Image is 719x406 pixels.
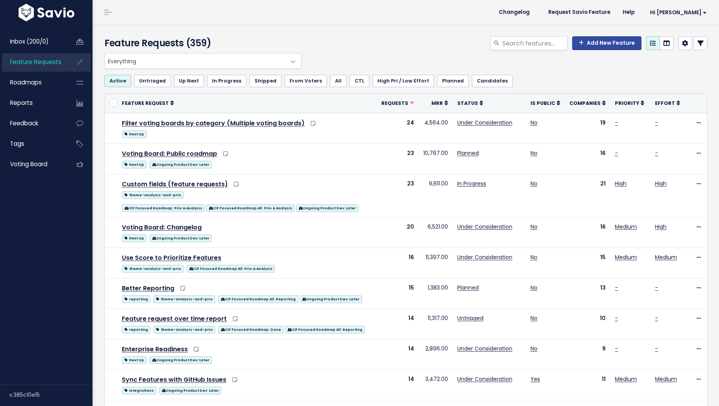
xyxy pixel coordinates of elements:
span: ICP Focused Roadmap: Done [218,326,283,334]
a: Help [616,7,641,18]
a: Voting Board: Public roadmap [122,149,217,158]
td: 15 [565,248,610,278]
td: 13 [565,278,610,308]
img: logo-white.9d6f32f41409.svg [17,4,76,21]
td: 14 [377,308,419,339]
a: Under Consideration [457,223,512,231]
td: 9,611.00 [419,174,453,217]
a: theme-analysis-and-prio [122,263,184,273]
a: Ongoing Product Dev: Later [150,159,212,169]
span: Everything [104,53,301,69]
span: theme-analysis-and-prio [153,295,215,303]
a: Effort [655,99,680,107]
a: In Progress [457,180,486,187]
span: Next Up [122,130,146,138]
td: 14 [377,369,419,400]
td: 21 [565,174,610,217]
a: Shipped [249,75,281,87]
ul: Filter feature requests [104,75,707,87]
a: Sync Features with GitHub Issues [122,375,226,384]
td: 16 [565,217,610,248]
a: - [615,119,618,126]
a: No [530,149,537,157]
a: Untriaged [457,314,483,322]
span: Voting Board [10,160,47,168]
span: Reports [10,99,33,107]
a: Custom fields (feature requests) [122,180,228,189]
a: theme-analysis-and-prio [153,294,215,303]
span: ICP Focused Roadmap All: Prio & Analysis [206,204,295,212]
td: 3,472.00 [419,369,453,400]
td: 24 [377,113,419,143]
a: High [655,180,667,187]
span: Ongoing Product Dev: Later [300,295,362,303]
td: 9 [565,339,610,369]
span: ICP Focused Roadmap All: Prio & Analysis [187,265,275,273]
a: Planned [457,284,479,291]
a: - [655,119,658,126]
a: Next Up [122,129,146,138]
div: v.385c10e15 [9,385,93,405]
a: - [655,149,658,157]
a: Better Reporting [122,284,174,293]
a: Hi [PERSON_NAME] [641,7,713,19]
a: Yes [530,375,540,383]
a: MRR [431,99,448,107]
span: theme-analysis-and-prio [122,191,184,199]
a: No [530,223,537,231]
span: Ongoing Product Dev: Later [150,234,212,242]
td: 14 [377,339,419,369]
a: ICP Focused Roadmap All: Prio & Analysis [187,263,275,273]
span: Feature Request [122,100,169,106]
a: Integrations [122,385,156,395]
a: Filter voting boards by category (Multiple voting boards) [122,119,305,128]
span: ICP Focused Roadmap: Prio & Analysis [122,204,205,212]
a: Under Consideration [457,375,512,383]
span: Inbox (200/0) [10,37,49,45]
a: theme-analysis-and-prio [153,324,215,334]
a: Feature Request [122,99,174,107]
span: Integrations [122,387,156,394]
span: reporting [122,326,150,334]
td: 23 [377,143,419,174]
td: 11,317.00 [419,308,453,339]
a: Under Consideration [457,253,512,261]
a: ICP Focused Roadmap: Done [218,324,283,334]
a: Requests [381,99,414,107]
span: Tags [10,140,24,148]
a: - [655,284,658,291]
td: 19 [565,113,610,143]
span: Requests [381,100,408,106]
span: ICP Focused Roadmap All: Reporting [285,326,365,334]
a: Next Up [122,159,146,169]
a: Up Next [174,75,204,87]
a: Voting Board [2,155,64,173]
a: No [530,345,537,352]
span: ICP Focused Roadmap All: Reporting [218,295,298,303]
a: Priority [615,99,644,107]
span: Hi [PERSON_NAME] [650,10,707,15]
a: Ongoing Product Dev: Later [150,355,212,364]
a: Feedback [2,115,64,132]
span: Everything [105,54,286,68]
span: Effort [655,100,675,106]
a: High Pri / Low Effort [372,75,434,87]
span: theme-analysis-and-prio [122,265,184,273]
span: Status [457,100,478,106]
a: Next Up [122,355,146,364]
a: Inbox (200/0) [2,33,64,51]
a: Ongoing Product Dev: Later [296,203,358,212]
a: Status [457,99,483,107]
a: - [615,314,618,322]
span: Companies [569,100,601,106]
a: Roadmaps [2,74,64,91]
span: Is Public [530,100,555,106]
span: Next Up [122,161,146,168]
td: 16 [565,143,610,174]
span: Feature Requests [10,58,61,66]
span: Priority [615,100,639,106]
span: Ongoing Product Dev: Later [159,387,221,394]
a: Ongoing Product Dev: Later [300,294,362,303]
a: reporting [122,294,150,303]
span: Feedback [10,119,38,127]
